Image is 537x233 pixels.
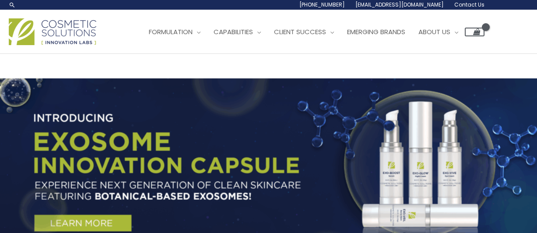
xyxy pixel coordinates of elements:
a: Capabilities [207,19,267,45]
img: Cosmetic Solutions Logo [9,18,96,45]
a: Formulation [142,19,207,45]
a: About Us [412,19,465,45]
a: Search icon link [9,1,16,8]
span: Emerging Brands [347,27,405,36]
a: View Shopping Cart, empty [465,28,484,36]
span: Contact Us [454,1,484,8]
a: Emerging Brands [340,19,412,45]
span: About Us [418,27,450,36]
span: Capabilities [214,27,253,36]
span: Formulation [149,27,193,36]
span: Client Success [274,27,326,36]
span: [PHONE_NUMBER] [299,1,345,8]
nav: Site Navigation [136,19,484,45]
span: [EMAIL_ADDRESS][DOMAIN_NAME] [355,1,444,8]
a: Client Success [267,19,340,45]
